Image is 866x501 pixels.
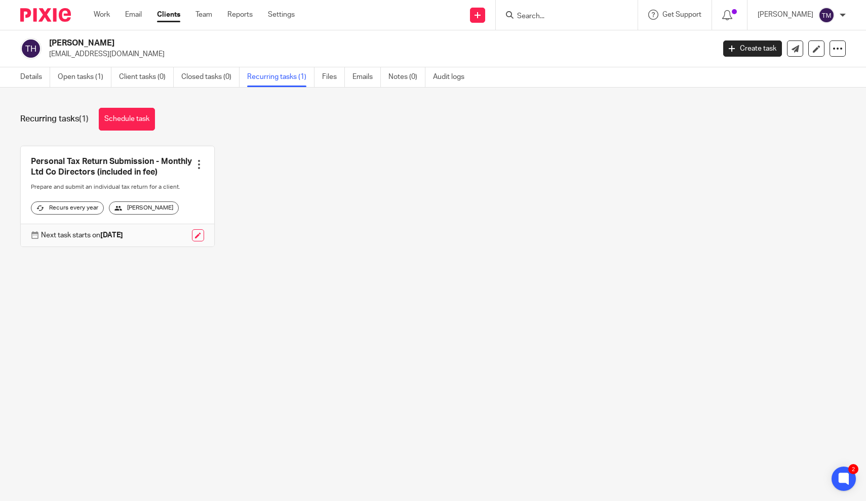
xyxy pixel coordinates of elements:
span: Get Support [662,11,701,18]
a: Details [20,67,50,87]
a: Team [195,10,212,20]
a: Audit logs [433,67,472,87]
h2: [PERSON_NAME] [49,38,576,49]
a: Files [322,67,345,87]
a: Settings [268,10,295,20]
p: [PERSON_NAME] [758,10,813,20]
span: (1) [79,115,89,123]
a: Closed tasks (0) [181,67,240,87]
a: Client tasks (0) [119,67,174,87]
a: Emails [352,67,381,87]
a: Clients [157,10,180,20]
div: [PERSON_NAME] [109,201,179,215]
a: Create task [723,40,782,57]
a: Reports [227,10,253,20]
p: [EMAIL_ADDRESS][DOMAIN_NAME] [49,49,708,59]
div: 2 [848,464,858,474]
div: Recurs every year [31,201,104,215]
a: Work [94,10,110,20]
h1: Recurring tasks [20,114,89,124]
a: Email [125,10,142,20]
img: svg%3E [818,7,835,23]
img: svg%3E [20,38,42,59]
input: Search [516,12,607,21]
a: Open tasks (1) [58,67,111,87]
img: Pixie [20,8,71,22]
a: Schedule task [99,108,155,131]
a: Notes (0) [388,67,425,87]
a: Recurring tasks (1) [247,67,314,87]
strong: [DATE] [100,232,123,239]
p: Next task starts on [41,230,123,240]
